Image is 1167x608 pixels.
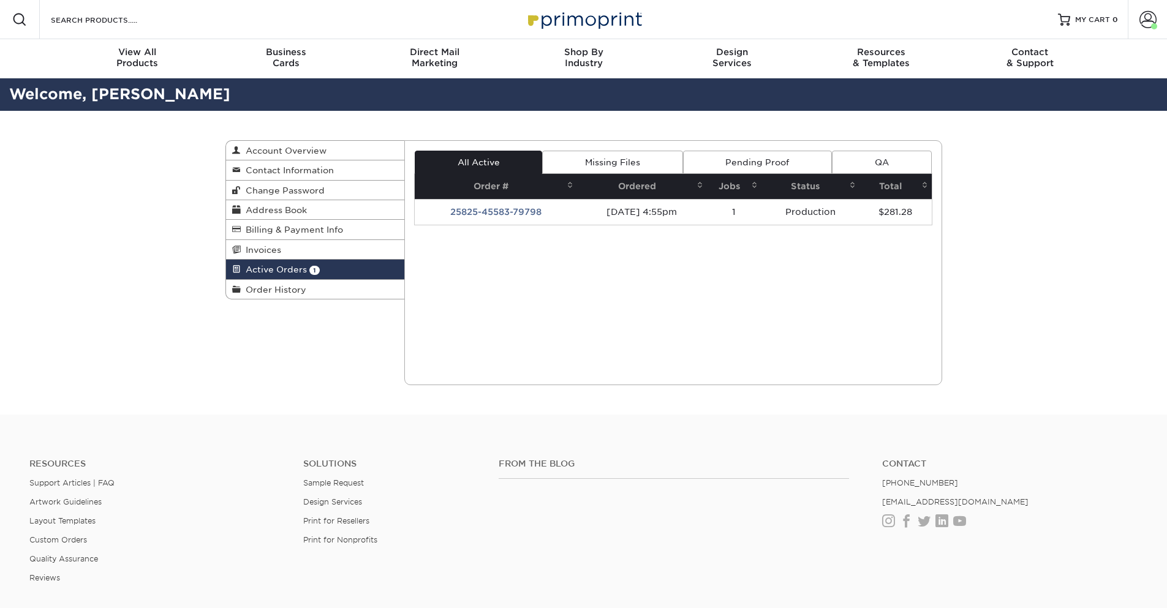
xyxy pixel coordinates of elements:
[1075,15,1110,25] span: MY CART
[832,151,931,174] a: QA
[509,47,658,58] span: Shop By
[882,497,1029,506] a: [EMAIL_ADDRESS][DOMAIN_NAME]
[241,225,343,235] span: Billing & Payment Info
[577,174,707,199] th: Ordered
[211,39,360,78] a: BusinessCards
[303,516,369,525] a: Print for Resellers
[29,573,60,582] a: Reviews
[683,151,832,174] a: Pending Proof
[226,160,405,180] a: Contact Information
[29,497,102,506] a: Artwork Guidelines
[226,260,405,279] a: Active Orders 1
[241,146,327,156] span: Account Overview
[63,47,212,69] div: Products
[658,39,807,78] a: DesignServices
[29,516,96,525] a: Layout Templates
[303,535,377,544] a: Print for Nonprofits
[226,181,405,200] a: Change Password
[415,174,577,199] th: Order #
[226,280,405,299] a: Order History
[303,459,480,469] h4: Solutions
[509,47,658,69] div: Industry
[761,199,859,225] td: Production
[241,186,325,195] span: Change Password
[415,151,542,174] a: All Active
[309,266,320,275] span: 1
[241,205,307,215] span: Address Book
[499,459,849,469] h4: From the Blog
[241,165,334,175] span: Contact Information
[707,199,761,225] td: 1
[707,174,761,199] th: Jobs
[241,265,307,274] span: Active Orders
[577,199,707,225] td: [DATE] 4:55pm
[509,39,658,78] a: Shop ByIndustry
[360,47,509,58] span: Direct Mail
[50,12,169,27] input: SEARCH PRODUCTS.....
[761,174,859,199] th: Status
[241,245,281,255] span: Invoices
[63,47,212,58] span: View All
[956,47,1105,58] span: Contact
[859,174,932,199] th: Total
[226,220,405,239] a: Billing & Payment Info
[241,285,306,295] span: Order History
[956,47,1105,69] div: & Support
[807,39,956,78] a: Resources& Templates
[63,39,212,78] a: View AllProducts
[658,47,807,69] div: Services
[360,47,509,69] div: Marketing
[859,199,932,225] td: $281.28
[523,6,645,32] img: Primoprint
[211,47,360,69] div: Cards
[658,47,807,58] span: Design
[29,478,115,487] a: Support Articles | FAQ
[956,39,1105,78] a: Contact& Support
[303,478,364,487] a: Sample Request
[303,497,362,506] a: Design Services
[29,535,87,544] a: Custom Orders
[211,47,360,58] span: Business
[226,141,405,160] a: Account Overview
[415,199,577,225] td: 25825-45583-79798
[29,459,285,469] h4: Resources
[807,47,956,69] div: & Templates
[542,151,682,174] a: Missing Files
[226,240,405,260] a: Invoices
[882,459,1138,469] a: Contact
[807,47,956,58] span: Resources
[1112,15,1118,24] span: 0
[226,200,405,220] a: Address Book
[29,554,98,563] a: Quality Assurance
[882,478,958,487] a: [PHONE_NUMBER]
[360,39,509,78] a: Direct MailMarketing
